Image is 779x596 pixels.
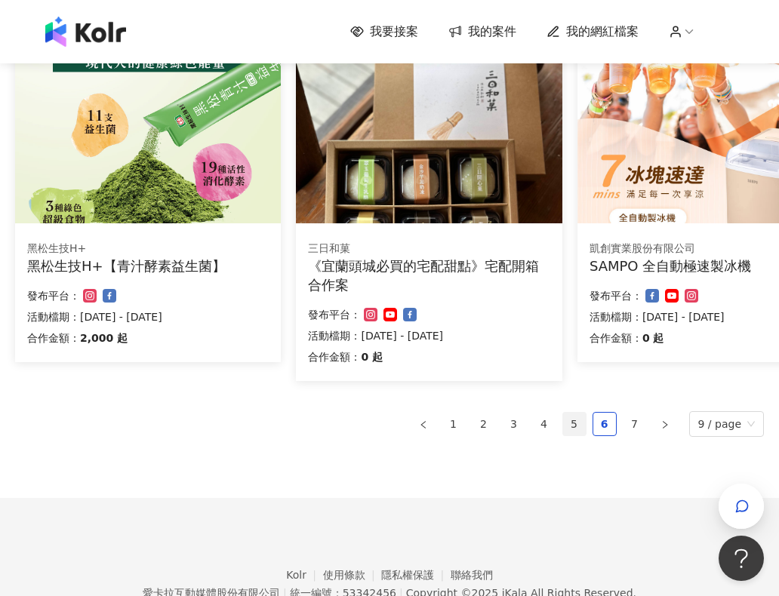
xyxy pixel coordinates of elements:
[624,413,646,435] a: 7
[411,412,436,436] li: Previous Page
[296,23,562,223] img: 《宜蘭頭城必買的宅配甜點》宅配開箱合作案
[411,412,436,436] button: left
[370,23,418,40] span: 我要接案
[653,412,677,436] button: right
[719,536,764,581] iframe: Help Scout Beacon - Open
[308,327,550,345] p: 活動檔期：[DATE] - [DATE]
[590,329,642,347] p: 合作金額：
[381,569,451,581] a: 隱私權保護
[442,413,465,435] a: 1
[80,329,128,347] p: 2,000 起
[45,17,126,47] img: logo
[547,23,639,40] a: 我的網紅檔案
[308,306,361,324] p: 發布平台：
[532,412,556,436] li: 4
[623,412,647,436] li: 7
[503,413,525,435] a: 3
[689,411,765,437] div: Page Size
[502,412,526,436] li: 3
[323,569,382,581] a: 使用條款
[533,413,556,435] a: 4
[472,412,496,436] li: 2
[419,420,428,429] span: left
[442,412,466,436] li: 1
[286,569,322,581] a: Kolr
[468,23,516,40] span: 我的案件
[593,412,617,436] li: 6
[653,412,677,436] li: Next Page
[590,287,642,305] p: 發布平台：
[308,257,550,294] div: 《宜蘭頭城必買的宅配甜點》宅配開箱合作案
[308,348,361,366] p: 合作金額：
[350,23,418,40] a: 我要接案
[660,420,670,429] span: right
[448,23,516,40] a: 我的案件
[473,413,495,435] a: 2
[361,348,383,366] p: 0 起
[562,412,587,436] li: 5
[593,413,616,435] a: 6
[566,23,639,40] span: 我的網紅檔案
[27,308,269,326] p: 活動檔期：[DATE] - [DATE]
[308,241,550,257] div: 三日和菓
[27,329,80,347] p: 合作金額：
[27,241,269,257] div: 黑松生技H+
[451,569,493,581] a: 聯絡我們
[27,287,80,305] p: 發布平台：
[27,257,269,275] div: 黑松生技H+【青汁酵素益生菌】
[15,23,281,223] img: 青汁酵素益生菌
[698,412,756,436] span: 9 / page
[642,329,664,347] p: 0 起
[563,413,586,435] a: 5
